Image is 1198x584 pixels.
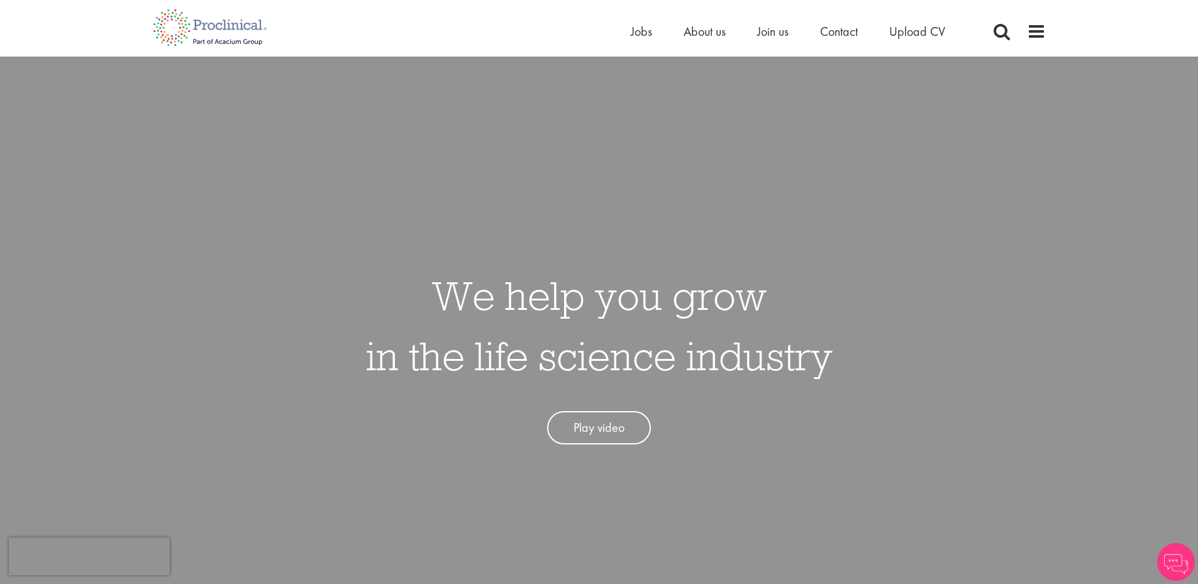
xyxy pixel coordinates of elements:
a: Play video [547,411,651,444]
img: Chatbot [1157,543,1195,581]
a: Join us [757,23,789,40]
a: Contact [820,23,858,40]
h1: We help you grow in the life science industry [366,265,833,386]
a: Jobs [631,23,652,40]
a: Upload CV [889,23,945,40]
a: About us [684,23,726,40]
